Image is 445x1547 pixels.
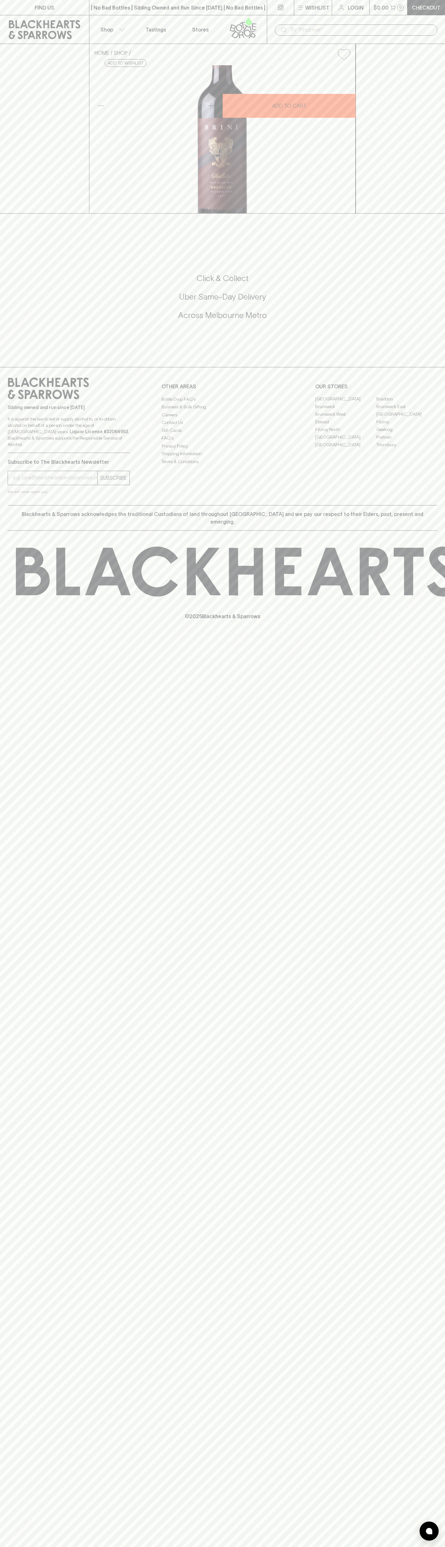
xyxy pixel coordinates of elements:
img: bubble-icon [426,1528,432,1534]
a: Brunswick West [315,411,376,418]
p: FIND US [35,4,54,11]
a: Privacy Policy [162,442,284,450]
h5: Click & Collect [8,273,437,284]
p: It is against the law to sell or supply alcohol to, or to obtain alcohol on behalf of a person un... [8,416,130,448]
p: Shop [101,26,113,33]
p: Login [348,4,364,11]
p: We will never spam you [8,489,130,495]
p: Sibling owned and run since [DATE] [8,404,130,411]
a: SHOP [114,50,128,56]
strong: Liquor License #32064953 [70,429,128,434]
img: 41075.png [89,65,355,213]
button: Add to wishlist [105,59,146,67]
p: Blackhearts & Sparrows acknowledges the traditional Custodians of land throughout [GEOGRAPHIC_DAT... [12,510,433,526]
a: Elwood [315,418,376,426]
a: Gift Cards [162,427,284,434]
a: Stores [178,15,223,44]
div: Call to action block [8,248,437,354]
a: Brunswick East [376,403,437,411]
p: OTHER AREAS [162,383,284,390]
button: SUBSCRIBE [98,471,129,485]
a: Braddon [376,395,437,403]
p: OUR STORES [315,383,437,390]
a: Shipping Information [162,450,284,458]
p: $0.00 [373,4,389,11]
button: Add to wishlist [335,46,353,63]
a: [GEOGRAPHIC_DATA] [376,411,437,418]
a: Bottle Drop FAQ's [162,395,284,403]
p: Subscribe to The Blackhearts Newsletter [8,458,130,466]
a: Tastings [134,15,178,44]
p: SUBSCRIBE [100,474,127,482]
h5: Across Melbourne Metro [8,310,437,321]
a: Business & Bulk Gifting [162,403,284,411]
a: Fitzroy [376,418,437,426]
a: [GEOGRAPHIC_DATA] [315,434,376,441]
input: Try "Pinot noir" [290,25,432,35]
button: ADD TO CART [223,94,356,118]
a: HOME [94,50,109,56]
a: Thornbury [376,441,437,449]
a: Careers [162,411,284,419]
p: ADD TO CART [272,102,306,109]
a: Geelong [376,426,437,434]
button: Shop [89,15,134,44]
a: Contact Us [162,419,284,427]
a: Prahran [376,434,437,441]
a: [GEOGRAPHIC_DATA] [315,441,376,449]
p: 0 [399,6,402,9]
p: Tastings [146,26,166,33]
a: [GEOGRAPHIC_DATA] [315,395,376,403]
h5: Uber Same-Day Delivery [8,292,437,302]
a: Terms & Conditions [162,458,284,465]
p: Stores [192,26,209,33]
a: FAQ's [162,434,284,442]
a: Brunswick [315,403,376,411]
p: Checkout [412,4,441,11]
a: Fitzroy North [315,426,376,434]
p: Wishlist [305,4,330,11]
input: e.g. jane@blackheartsandsparrows.com.au [13,473,97,483]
